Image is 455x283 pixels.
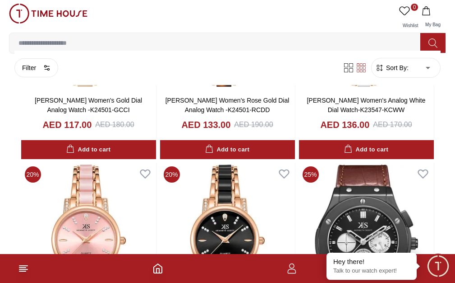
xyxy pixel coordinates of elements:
[165,97,290,113] a: [PERSON_NAME] Women's Rose Gold Dial Analog Watch -K24501-RCDD
[420,4,446,33] button: My Bag
[426,254,450,278] div: Chat Widget
[35,97,142,113] a: [PERSON_NAME] Women's Gold Dial Analog Watch -K24501-GCCI
[14,58,58,77] button: Filter
[375,63,409,72] button: Sort By:
[333,257,410,266] div: Hey there!
[181,118,230,131] h4: AED 133.00
[66,145,110,155] div: Add to cart
[95,119,134,130] div: AED 180.00
[320,118,369,131] h4: AED 136.00
[399,23,422,28] span: Wishlist
[373,119,412,130] div: AED 170.00
[205,145,249,155] div: Add to cart
[333,267,410,275] p: Talk to our watch expert!
[234,119,273,130] div: AED 190.00
[303,166,319,183] span: 25 %
[411,4,418,11] span: 0
[21,140,156,160] button: Add to cart
[42,118,92,131] h4: AED 117.00
[397,4,420,33] a: 0Wishlist
[25,166,41,183] span: 20 %
[344,145,388,155] div: Add to cart
[152,263,163,274] a: Home
[160,140,295,160] button: Add to cart
[307,97,425,113] a: [PERSON_NAME] Women's Analog White Dial Watch-K23547-KCWW
[164,166,180,183] span: 20 %
[384,63,409,72] span: Sort By:
[9,4,87,24] img: ...
[299,140,434,160] button: Add to cart
[422,22,444,27] span: My Bag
